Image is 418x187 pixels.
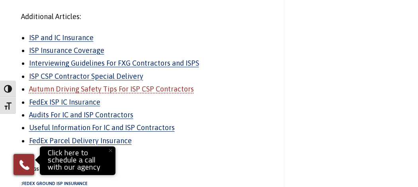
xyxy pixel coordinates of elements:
[22,181,88,186] a: fedex ground isp insurance
[29,33,94,42] a: ISP and IC Insurance
[29,123,175,132] a: Useful Information For IC and ISP Contractors
[29,46,104,55] a: ISP Insurance Coverage
[42,148,113,173] p: Click here to schedule a call with our agency
[21,10,272,23] p: Additional Articles:
[29,72,143,80] a: ISP CSP Contractor Special Delivery
[29,98,100,106] a: FedEx ISP IC Insurance
[29,136,132,145] a: FedEx Parcel Delivery Insurance
[29,85,194,93] a: Autumn Driving Safety Tips For ISP CSP Contractors
[21,159,272,180] span: Tags
[18,158,31,171] img: Phone icon
[29,111,133,119] a: Audits For IC and ISP Contractors
[102,142,119,159] button: Close
[29,59,199,67] a: Interviewing Guidelines For FXG Contractors and ISPS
